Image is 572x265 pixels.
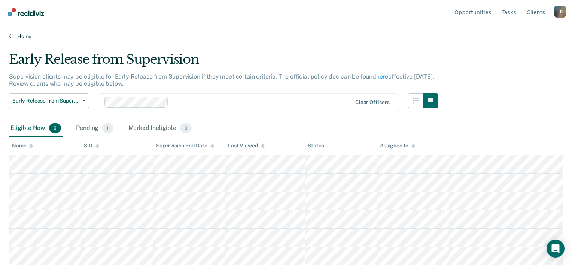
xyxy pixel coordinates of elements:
[380,143,415,149] div: Assigned to
[355,99,390,106] div: Clear officers
[102,123,113,133] span: 1
[156,143,214,149] div: Supervision End Date
[554,6,566,18] button: Profile dropdown button
[49,123,61,133] span: 6
[9,73,434,87] p: Supervision clients may be eligible for Early Release from Supervision if they meet certain crite...
[12,143,33,149] div: Name
[308,143,324,149] div: Status
[9,93,89,108] button: Early Release from Supervision
[554,6,566,18] div: L D
[9,52,438,73] div: Early Release from Supervision
[127,120,194,137] div: Marked Ineligible0
[74,120,115,137] div: Pending1
[376,73,388,80] a: here
[12,98,80,104] span: Early Release from Supervision
[84,143,99,149] div: SID
[8,8,44,16] img: Recidiviz
[9,33,563,40] a: Home
[9,120,63,137] div: Eligible Now6
[180,123,192,133] span: 0
[228,143,264,149] div: Last Viewed
[547,240,565,258] div: Open Intercom Messenger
